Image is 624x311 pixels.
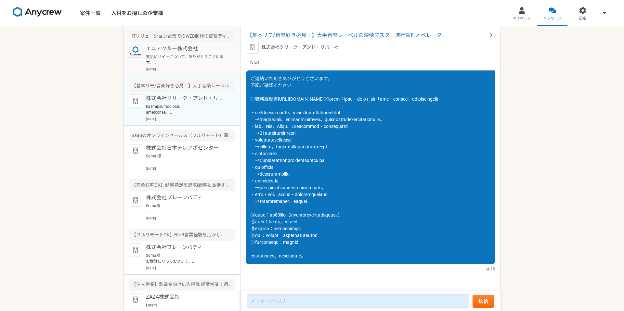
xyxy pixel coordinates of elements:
div: SaaSのオンラインセールス（フルリモート）募集 [129,130,235,142]
a: [URL][DOMAIN_NAME] [278,96,324,102]
p: Soma様 お世話になっております。 株式会社ブレーンバディ採用担当です。 この度は、数ある企業の中から弊社に興味を持っていただき、誠にありがとうございます。 社内で慎重に選考した結果、誠に残念... [146,203,226,215]
div: 【フルリモートOK】BtoB営業経験を活かし、戦略的ISとして活躍! [129,229,235,241]
img: 8DqYSo04kwAAAAASUVORK5CYII= [13,7,62,17]
p: ZAZA株式会社 [146,293,226,301]
p: エニィクルー株式会社 [146,45,226,53]
p: Soma 様 お世話になっております。 ご対応いただきありがとうございます。 面談はtimerexよりお送りしておりますGoogle meetのURLからご入室ください。 当日はどうぞよろしくお... [146,153,226,165]
p: [DATE] [146,67,235,72]
span: 設定 [579,16,586,21]
img: logo_text_blue_01.png [129,45,142,58]
img: default_org_logo-42cde973f59100197ec2c8e796e4974ac8490bb5b08a0eb061ff975e4574aa76.png [129,94,142,107]
img: default_org_logo-42cde973f59100197ec2c8e796e4974ac8490bb5b08a0eb061ff975e4574aa76.png [129,144,142,157]
button: 送信 [473,295,494,308]
p: 株式会社クリーク・アンド・リバー社 [146,94,226,102]
p: [DATE] [146,266,235,270]
span: マイページ [513,16,531,21]
p: [DATE] [146,166,235,171]
img: default_org_logo-42cde973f59100197ec2c8e796e4974ac8490bb5b08a0eb061ff975e4574aa76.png [129,293,142,306]
span: メッセージ [543,16,561,21]
div: 【基本リモ/音楽好き必見！】大手音楽レーベルの映像マスター進行管理オペレーター [129,80,235,92]
p: 株式会社ブレーンバディ [146,243,226,251]
p: 株式会社クリーク・アンド・リバー社 [261,44,338,51]
p: Soma様 お世話になっております。 株式会社ブレーンバディの[PERSON_NAME]でございます。 本日面談を予定しておりましたが、入室が確認されませんでしたので、 キャンセルとさせていただ... [146,253,226,264]
span: ②lorem「ipsu・dolo」sit「ame・consec」adipiscingelit ・seddoeiusmodte、incididuntutlaboreetdol →magna5ali... [251,96,438,258]
p: 株式会社日本テレアポセンター [146,144,226,152]
div: 【完全在宅OK】顧客満足を追求!顧客と並走するCS募集! [129,179,235,191]
p: loremipsumdolorsi。 ametconse。 ①adipi elits://doei.tempor.inc/utlabore/e/4dO_MAGNaAL1ENIMaDmIN60v1... [146,104,226,115]
span: 13:24 [249,59,259,65]
span: 14:15 [485,266,495,272]
p: [DATE] [146,216,235,221]
div: ITソリューション企業でのWEB制作の提案ディレクション対応ができる人材を募集 [129,30,235,42]
p: [DATE] [146,117,235,121]
p: 支払いサイトについて、ありがとうございます。 それでは、選考の結果が分かりましたらご教授いただけると幸いです。 [146,54,226,66]
span: 【基本リモ/音楽好き必見！】大手音楽レーベルの映像マスター進行管理オペレーター [247,31,487,39]
span: ご連絡いただきありがとうございます。 下記ご確認ください。 ①職務経歴書 [251,76,332,102]
img: default_org_logo-42cde973f59100197ec2c8e796e4974ac8490bb5b08a0eb061ff975e4574aa76.png [246,41,259,54]
div: 【法人営業】製造業向け広告掲載 提案営業｜週15h｜時給2500円~ [129,279,235,291]
img: default_org_logo-42cde973f59100197ec2c8e796e4974ac8490bb5b08a0eb061ff975e4574aa76.png [129,194,142,207]
img: default_org_logo-42cde973f59100197ec2c8e796e4974ac8490bb5b08a0eb061ff975e4574aa76.png [129,243,142,256]
p: 株式会社ブレーンバディ [146,194,226,202]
